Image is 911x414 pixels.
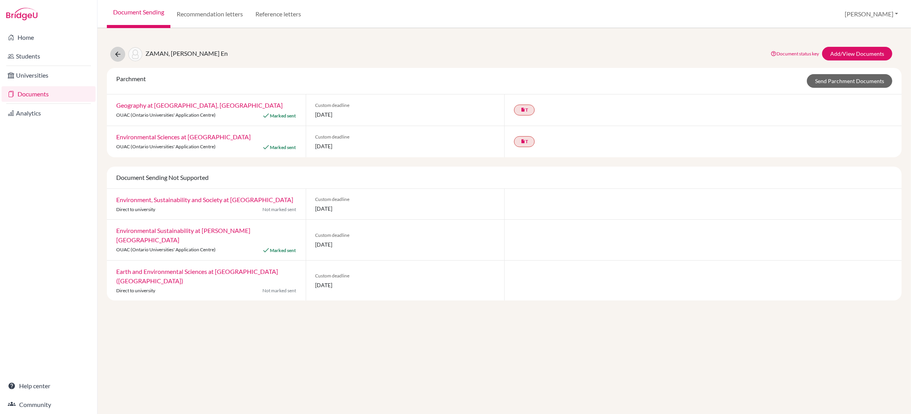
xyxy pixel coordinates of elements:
span: Custom deadline [315,196,495,203]
span: Marked sent [270,113,296,119]
a: Universities [2,68,96,83]
a: Community [2,397,96,412]
span: Document Sending Not Supported [116,174,209,181]
a: Documents [2,86,96,102]
i: insert_drive_file [521,139,525,144]
span: OUAC (Ontario Universities' Application Centre) [116,112,216,118]
span: [DATE] [315,281,495,289]
i: insert_drive_file [521,107,525,112]
a: Help center [2,378,96,394]
a: Environmental Sustainability at [PERSON_NAME][GEOGRAPHIC_DATA] [116,227,250,243]
span: Custom deadline [315,232,495,239]
a: Send Parchment Documents [807,74,892,88]
span: Not marked sent [263,287,296,294]
span: [DATE] [315,240,495,249]
a: Environment, Sustainability and Society at [GEOGRAPHIC_DATA] [116,196,293,203]
a: Students [2,48,96,64]
span: Custom deadline [315,102,495,109]
a: insert_drive_fileT [514,105,535,115]
span: Custom deadline [315,133,495,140]
span: OUAC (Ontario Universities' Application Centre) [116,144,216,149]
a: Earth and Environmental Sciences at [GEOGRAPHIC_DATA] ([GEOGRAPHIC_DATA]) [116,268,278,284]
a: Geography at [GEOGRAPHIC_DATA], [GEOGRAPHIC_DATA] [116,101,283,109]
a: Home [2,30,96,45]
a: Environmental Sciences at [GEOGRAPHIC_DATA] [116,133,251,140]
button: [PERSON_NAME] [841,7,902,21]
span: Direct to university [116,288,155,293]
span: Marked sent [270,144,296,150]
a: Add/View Documents [822,47,892,60]
a: Analytics [2,105,96,121]
span: [DATE] [315,142,495,150]
span: Parchment [116,75,146,82]
span: OUAC (Ontario Universities' Application Centre) [116,247,216,252]
a: Document status key [771,51,819,57]
span: [DATE] [315,110,495,119]
img: Bridge-U [6,8,37,20]
span: ZAMAN, [PERSON_NAME] En [145,50,228,57]
span: Direct to university [116,206,155,212]
a: insert_drive_fileT [514,136,535,147]
span: Custom deadline [315,272,495,279]
span: Not marked sent [263,206,296,213]
span: [DATE] [315,204,495,213]
span: Marked sent [270,247,296,253]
